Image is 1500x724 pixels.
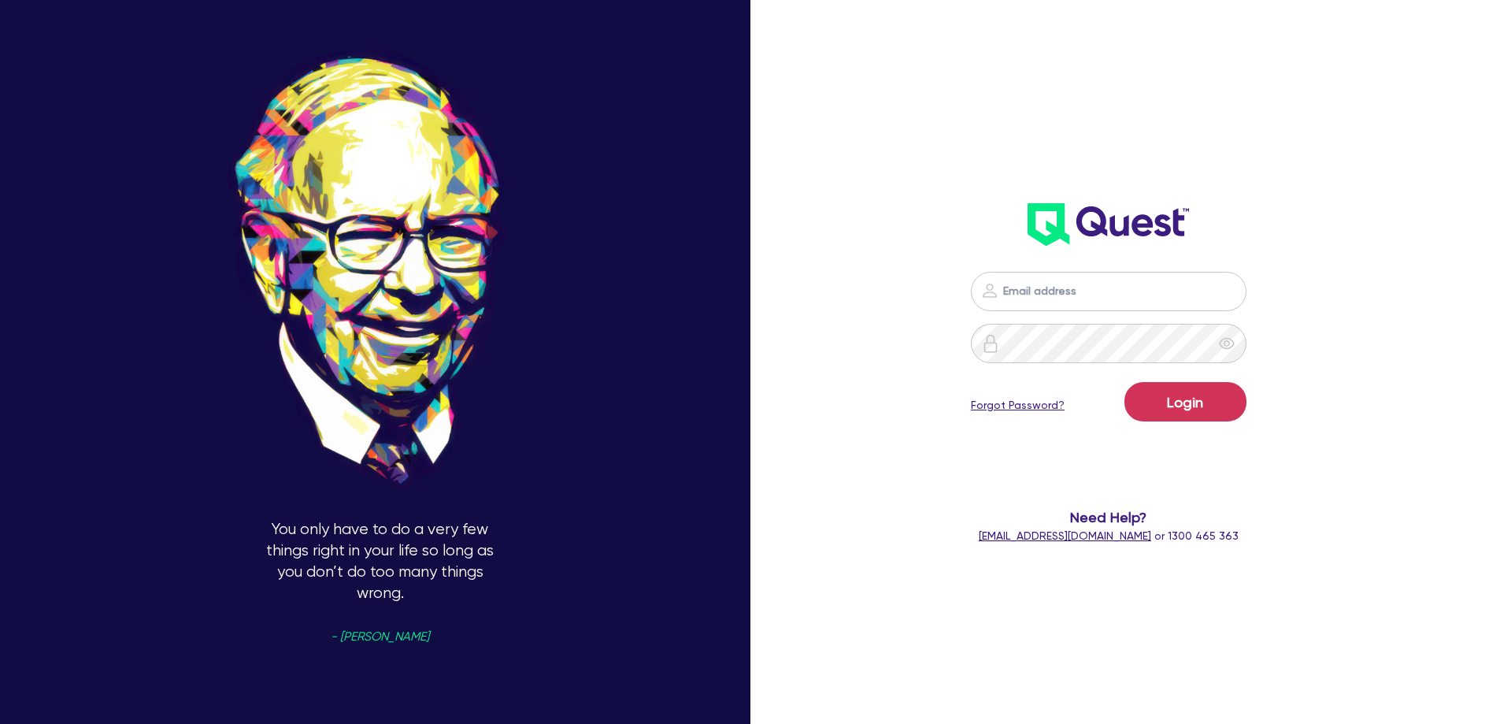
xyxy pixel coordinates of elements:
img: icon-password [981,334,1000,353]
img: icon-password [980,281,999,300]
img: wH2k97JdezQIQAAAABJRU5ErkJggg== [1028,203,1189,246]
input: Email address [971,272,1246,311]
button: Login [1124,382,1246,421]
a: Forgot Password? [971,397,1065,414]
a: [EMAIL_ADDRESS][DOMAIN_NAME] [979,529,1151,542]
span: eye [1219,336,1235,351]
span: or 1300 465 363 [979,529,1239,542]
span: - [PERSON_NAME] [331,631,429,643]
span: Need Help? [908,507,1310,528]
